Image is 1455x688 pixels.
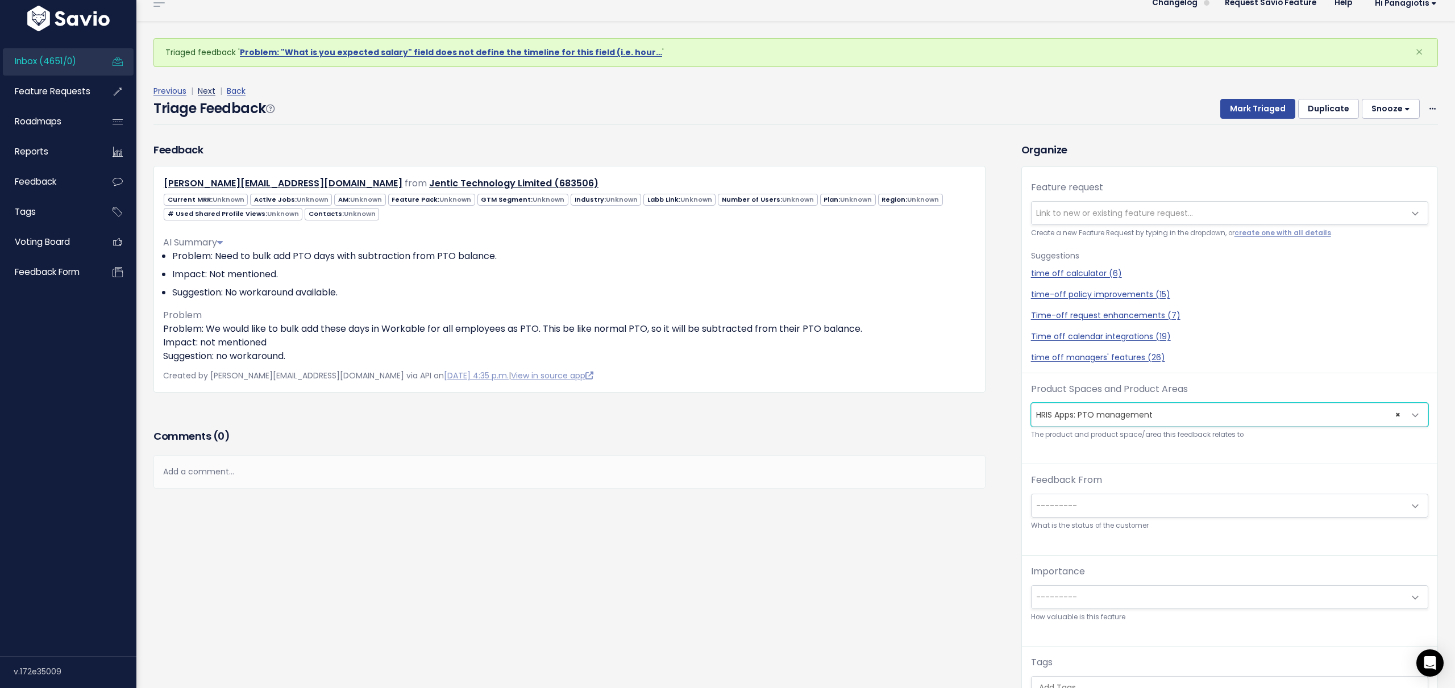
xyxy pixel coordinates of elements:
[388,194,475,206] span: Feature Pack:
[1031,656,1053,669] label: Tags
[643,194,716,206] span: Labb Link:
[267,209,299,218] span: Unknown
[15,145,48,157] span: Reports
[15,266,80,278] span: Feedback form
[172,249,976,263] li: Problem: Need to bulk add PTO days with subtraction from PTO balance.
[405,177,427,190] span: from
[3,199,94,225] a: Tags
[1362,99,1420,119] button: Snooze
[3,78,94,105] a: Feature Requests
[1032,403,1405,426] span: HRIS Apps: PTO management
[153,142,203,157] h3: Feedback
[15,85,90,97] span: Feature Requests
[1031,429,1428,441] small: The product and product space/area this feedback relates to
[511,370,593,381] a: View in source app
[14,657,136,686] div: v.172e35009
[907,195,939,204] span: Unknown
[344,209,376,218] span: Unknown
[3,229,94,255] a: Voting Board
[820,194,876,206] span: Plan:
[477,194,568,206] span: GTM Segment:
[1031,611,1428,623] small: How valuable is this feature
[15,236,70,248] span: Voting Board
[439,195,471,204] span: Unknown
[1298,99,1359,119] button: Duplicate
[1031,249,1428,263] p: Suggestions
[1021,142,1438,157] h3: Organize
[164,177,402,190] a: [PERSON_NAME][EMAIL_ADDRESS][DOMAIN_NAME]
[24,6,113,31] img: logo-white.9d6f32f41409.svg
[1234,228,1331,237] a: create one with all details
[163,308,202,322] span: Problem
[571,194,641,206] span: Industry:
[1031,181,1103,194] label: Feature request
[189,85,196,97] span: |
[1031,268,1428,280] a: time off calculator (6)
[533,195,564,204] span: Unknown
[250,194,332,206] span: Active Jobs:
[15,55,76,67] span: Inbox (4651/0)
[1036,207,1193,219] span: Link to new or existing feature request...
[334,194,385,206] span: AM:
[1220,99,1295,119] button: Mark Triaged
[153,38,1438,67] div: Triaged feedback ' '
[163,370,593,381] span: Created by [PERSON_NAME][EMAIL_ADDRESS][DOMAIN_NAME] via API on |
[878,194,943,206] span: Region:
[444,370,509,381] a: [DATE] 4:35 p.m.
[213,195,244,204] span: Unknown
[153,455,986,489] div: Add a comment...
[218,85,225,97] span: |
[198,85,215,97] a: Next
[1031,227,1428,239] small: Create a new Feature Request by typing in the dropdown, or .
[3,48,94,74] a: Inbox (4651/0)
[606,195,638,204] span: Unknown
[1031,331,1428,343] a: Time off calendar integrations (19)
[3,109,94,135] a: Roadmaps
[172,268,976,281] li: Impact: Not mentioned.
[1031,382,1188,396] label: Product Spaces and Product Areas
[1031,520,1428,532] small: What is the status of the customer
[153,428,986,444] h3: Comments ( )
[227,85,246,97] a: Back
[218,429,225,443] span: 0
[3,169,94,195] a: Feedback
[1031,403,1428,427] span: HRIS Apps: PTO management
[15,115,61,127] span: Roadmaps
[15,206,36,218] span: Tags
[297,195,329,204] span: Unknown
[163,236,223,249] span: AI Summary
[680,195,712,204] span: Unknown
[305,208,379,220] span: Contacts:
[1031,352,1428,364] a: time off managers' features (26)
[718,194,817,206] span: Number of Users:
[1036,500,1077,511] span: ---------
[1031,310,1428,322] a: Time-off request enhancements (7)
[164,208,302,220] span: # Used Shared Profile Views:
[1031,565,1085,578] label: Importance
[240,47,662,58] a: Problem: "What is you expected salary" field does not define the timeline for this field (i.e. hour…
[840,195,872,204] span: Unknown
[153,85,186,97] a: Previous
[1395,403,1400,426] span: ×
[782,195,814,204] span: Unknown
[163,322,976,363] p: Problem: We would like to bulk add these days in Workable for all employees as PTO. This be like ...
[164,194,248,206] span: Current MRR:
[350,195,382,204] span: Unknown
[153,98,274,119] h4: Triage Feedback
[172,286,976,299] li: Suggestion: No workaround available.
[3,139,94,165] a: Reports
[1415,43,1423,61] span: ×
[15,176,56,187] span: Feedback
[1031,289,1428,301] a: time-off policy improvements (15)
[1031,473,1102,487] label: Feedback From
[3,259,94,285] a: Feedback form
[1416,649,1444,677] div: Open Intercom Messenger
[1404,39,1435,66] button: Close
[1036,591,1077,603] span: ---------
[429,177,598,190] a: Jentic Technology Limited (683506)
